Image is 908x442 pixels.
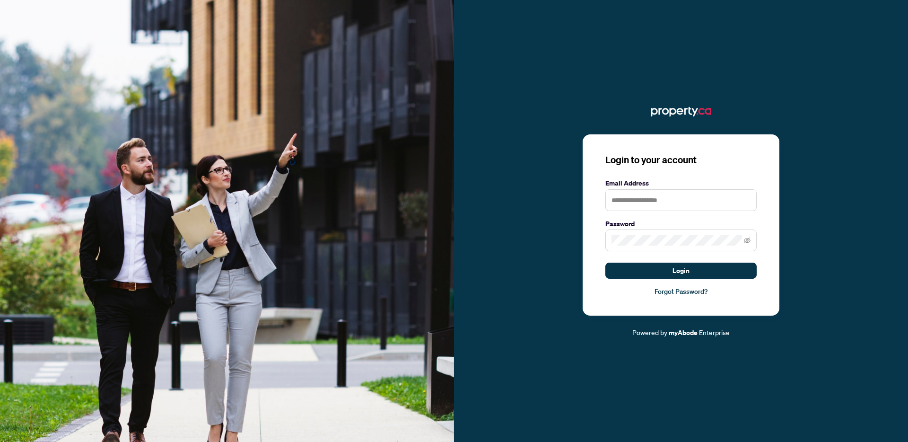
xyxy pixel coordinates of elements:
span: eye-invisible [744,237,751,244]
span: Login [672,263,690,278]
a: myAbode [669,327,698,338]
span: Enterprise [699,328,730,336]
h3: Login to your account [605,153,757,167]
span: Powered by [632,328,667,336]
button: Login [605,263,757,279]
label: Password [605,219,757,229]
label: Email Address [605,178,757,188]
img: ma-logo [651,104,711,119]
a: Forgot Password? [605,286,757,297]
